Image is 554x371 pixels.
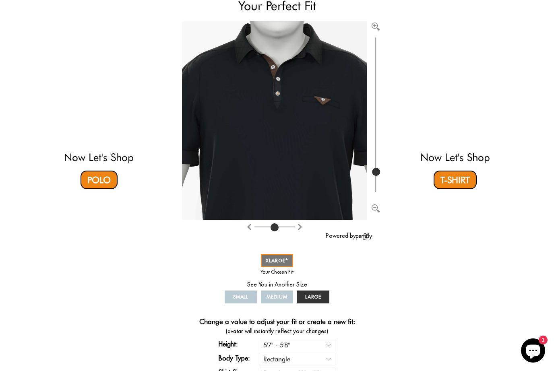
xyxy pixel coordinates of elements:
[356,233,372,240] img: perfitly-logo_73ae6c82-e2e3-4a36-81b1-9e913f6ac5a1.png
[372,203,380,211] button: Zoom out
[81,171,118,189] a: Polo
[219,353,259,363] label: Body Type:
[233,294,249,300] span: SMALL
[297,291,329,303] a: LARGE
[182,327,372,336] span: (avatar will instantly reflect your changes)
[372,204,380,212] img: Zoom out
[219,339,259,349] label: Height:
[297,224,303,230] img: Rotate counter clockwise
[266,258,288,264] span: XLARGE
[64,151,134,163] a: Now Let's Shop
[326,232,372,239] a: Powered by
[261,254,293,267] a: XLARGE
[267,294,287,300] span: MEDIUM
[225,291,257,303] a: SMALL
[246,222,252,231] button: Rotate clockwise
[420,151,490,163] a: Now Let's Shop
[297,222,303,231] button: Rotate counter clockwise
[434,171,477,189] a: T-Shirt
[372,21,380,29] button: Zoom in
[519,338,548,365] inbox-online-store-chat: Shopify online store chat
[372,23,380,31] img: Zoom in
[305,294,322,300] span: LARGE
[246,224,252,230] img: Rotate clockwise
[261,291,293,303] a: MEDIUM
[199,317,355,327] h4: Change a value to adjust your fit or create a new fit:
